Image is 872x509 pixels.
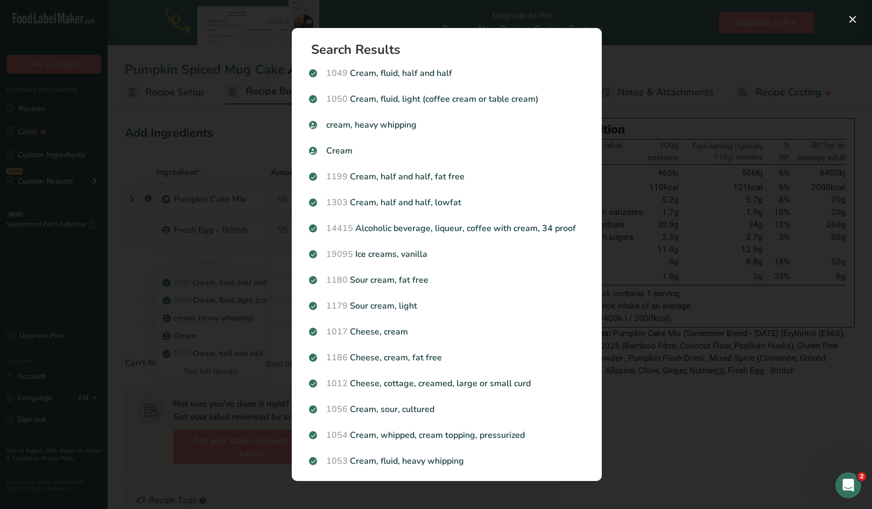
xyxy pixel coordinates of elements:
[309,480,585,493] p: Cream, fluid, light whipping
[309,144,585,157] p: Cream
[326,197,348,208] span: 1303
[326,326,348,338] span: 1017
[309,455,585,468] p: Cream, fluid, heavy whipping
[309,274,585,287] p: Sour cream, fat free
[857,472,866,481] span: 2
[309,222,585,235] p: Alcoholic beverage, liqueur, coffee with cream, 34 proof
[326,67,348,79] span: 1049
[309,403,585,416] p: Cream, sour, cultured
[326,171,348,183] span: 1199
[326,378,348,389] span: 1012
[326,429,348,441] span: 1054
[309,67,585,80] p: Cream, fluid, half and half
[309,196,585,209] p: Cream, half and half, lowfat
[309,248,585,261] p: Ice creams, vanilla
[326,248,353,260] span: 19095
[326,300,348,312] span: 1179
[326,222,353,234] span: 14415
[326,274,348,286] span: 1180
[309,118,585,131] p: cream, heavy whipping
[309,93,585,106] p: Cream, fluid, light (coffee cream or table cream)
[309,299,585,312] p: Sour cream, light
[309,351,585,364] p: Cheese, cream, fat free
[326,93,348,105] span: 1050
[326,403,348,415] span: 1056
[326,352,348,364] span: 1186
[309,170,585,183] p: Cream, half and half, fat free
[309,429,585,442] p: Cream, whipped, cream topping, pressurized
[835,472,861,498] iframe: Intercom live chat
[309,377,585,390] p: Cheese, cottage, creamed, large or small curd
[326,455,348,467] span: 1053
[309,325,585,338] p: Cheese, cream
[311,43,591,56] h1: Search Results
